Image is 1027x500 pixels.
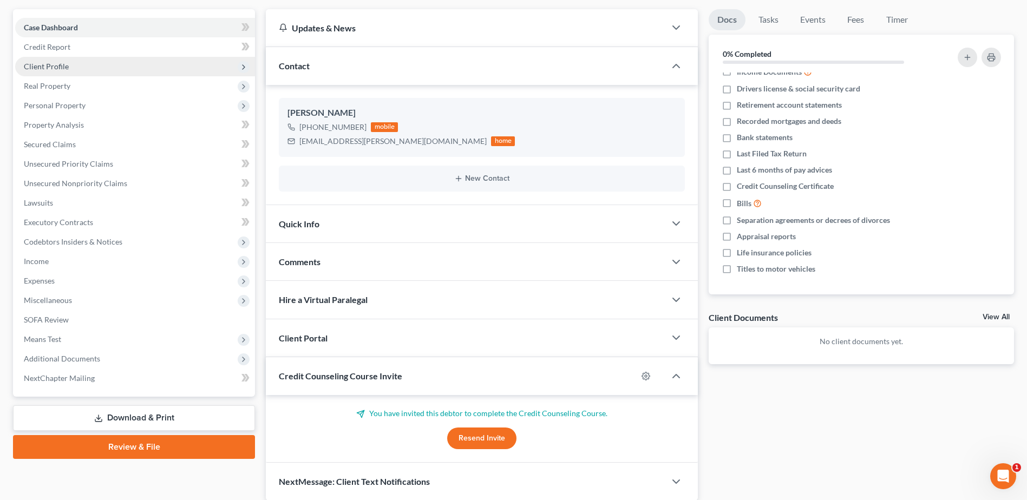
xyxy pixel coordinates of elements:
button: Resend Invite [447,427,516,449]
a: Review & File [13,435,255,459]
div: Client Documents [709,312,778,323]
span: NextMessage: Client Text Notifications [279,476,430,486]
span: Credit Report [24,42,70,51]
a: Unsecured Nonpriority Claims [15,174,255,193]
span: Quick Info [279,219,319,229]
span: Comments [279,256,320,267]
div: [PHONE_NUMBER] [299,122,367,133]
span: Case Dashboard [24,23,78,32]
span: Real Property [24,81,70,90]
a: Timer [878,9,917,30]
iframe: Intercom live chat [990,463,1016,489]
span: Executory Contracts [24,218,93,227]
span: Personal Property [24,101,86,110]
a: Docs [709,9,745,30]
span: Income [24,256,49,266]
span: Credit Counseling Course Invite [279,371,402,381]
a: Credit Report [15,37,255,57]
a: Fees [839,9,873,30]
span: Appraisal reports [737,231,796,242]
span: Lawsuits [24,198,53,207]
div: home [491,136,515,146]
span: Codebtors Insiders & Notices [24,237,122,246]
span: Hire a Virtual Paralegal [279,294,368,305]
a: Executory Contracts [15,213,255,232]
span: Bank statements [737,132,793,143]
a: Tasks [750,9,787,30]
span: Unsecured Nonpriority Claims [24,179,127,188]
a: Secured Claims [15,135,255,154]
span: 1 [1012,463,1021,472]
span: Recorded mortgages and deeds [737,116,841,127]
div: [PERSON_NAME] [287,107,676,120]
p: No client documents yet. [717,336,1005,347]
span: Retirement account statements [737,100,842,110]
span: NextChapter Mailing [24,373,95,383]
span: Drivers license & social security card [737,83,860,94]
a: View All [983,313,1010,321]
a: Events [791,9,834,30]
span: Contact [279,61,310,71]
span: Separation agreements or decrees of divorces [737,215,890,226]
span: Expenses [24,276,55,285]
p: You have invited this debtor to complete the Credit Counseling Course. [279,408,685,419]
a: NextChapter Mailing [15,369,255,388]
a: Lawsuits [15,193,255,213]
a: SOFA Review [15,310,255,330]
span: Unsecured Priority Claims [24,159,113,168]
span: Credit Counseling Certificate [737,181,834,192]
button: New Contact [287,174,676,183]
span: Additional Documents [24,354,100,363]
span: Titles to motor vehicles [737,264,815,274]
a: Unsecured Priority Claims [15,154,255,174]
span: Property Analysis [24,120,84,129]
span: Secured Claims [24,140,76,149]
span: SOFA Review [24,315,69,324]
span: Life insurance policies [737,247,812,258]
strong: 0% Completed [723,49,771,58]
a: Case Dashboard [15,18,255,37]
a: Property Analysis [15,115,255,135]
div: Updates & News [279,22,652,34]
span: Last Filed Tax Return [737,148,807,159]
div: mobile [371,122,398,132]
span: Client Portal [279,333,328,343]
div: [EMAIL_ADDRESS][PERSON_NAME][DOMAIN_NAME] [299,136,487,147]
span: Bills [737,198,751,209]
span: Means Test [24,334,61,344]
span: Client Profile [24,62,69,71]
span: Last 6 months of pay advices [737,165,832,175]
a: Download & Print [13,405,255,431]
span: Miscellaneous [24,295,72,305]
